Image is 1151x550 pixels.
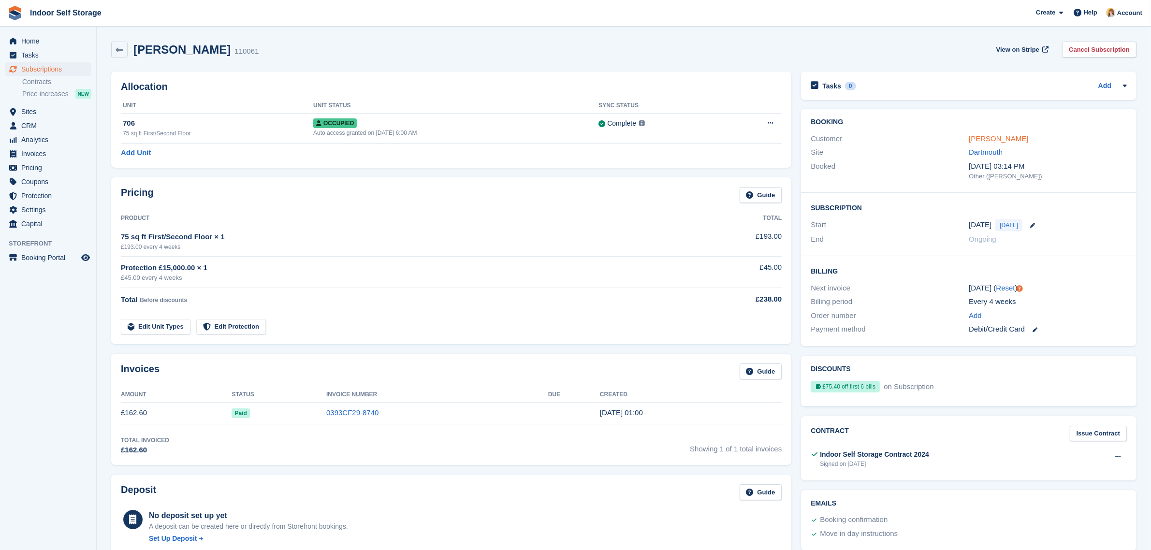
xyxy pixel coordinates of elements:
[21,48,79,62] span: Tasks
[811,118,1127,126] h2: Booking
[969,148,1003,156] a: Dartmouth
[9,239,96,248] span: Storefront
[992,42,1051,58] a: View on Stripe
[121,484,156,500] h2: Deposit
[600,408,643,417] time: 2025-10-02 00:00:50 UTC
[5,175,91,188] a: menu
[121,273,681,283] div: £45.00 every 4 weeks
[326,408,379,417] a: 0393CF29-8740
[121,211,681,226] th: Product
[121,232,681,243] div: 75 sq ft First/Second Floor × 1
[740,187,782,203] a: Guide
[996,284,1015,292] a: Reset
[607,118,636,129] div: Complete
[22,77,91,87] a: Contracts
[21,175,79,188] span: Coupons
[820,449,929,460] div: Indoor Self Storage Contract 2024
[5,203,91,217] a: menu
[234,46,259,57] div: 110061
[149,510,348,521] div: No deposit set up yet
[21,189,79,203] span: Protection
[681,226,782,256] td: £193.00
[996,45,1039,55] span: View on Stripe
[995,219,1022,231] span: [DATE]
[811,219,969,231] div: Start
[1062,42,1136,58] a: Cancel Subscription
[5,189,91,203] a: menu
[121,363,160,379] h2: Invoices
[811,381,880,392] div: £75.40 off first 6 bills
[121,81,782,92] h2: Allocation
[196,319,266,335] a: Edit Protection
[5,133,91,146] a: menu
[811,500,1127,507] h2: Emails
[5,119,91,132] a: menu
[140,297,187,304] span: Before discounts
[22,89,69,99] span: Price increases
[21,203,79,217] span: Settings
[1084,8,1097,17] span: Help
[22,88,91,99] a: Price increases NEW
[5,105,91,118] a: menu
[822,82,841,90] h2: Tasks
[121,436,169,445] div: Total Invoiced
[811,133,969,145] div: Customer
[5,251,91,264] a: menu
[313,129,598,137] div: Auto access granted on [DATE] 6:00 AM
[21,62,79,76] span: Subscriptions
[969,134,1028,143] a: [PERSON_NAME]
[1015,284,1024,293] div: Tooltip anchor
[1098,81,1111,92] a: Add
[232,408,249,418] span: Paid
[811,324,969,335] div: Payment method
[639,120,645,126] img: icon-info-grey-7440780725fd019a000dd9b08b2336e03edf1995a4989e88bcd33f0948082b44.svg
[5,217,91,231] a: menu
[21,217,79,231] span: Capital
[121,402,232,424] td: £162.60
[121,147,151,159] a: Add Unit
[969,235,996,243] span: Ongoing
[26,5,105,21] a: Indoor Self Storage
[811,234,969,245] div: End
[1070,426,1127,442] a: Issue Contract
[21,161,79,174] span: Pricing
[811,203,1127,212] h2: Subscription
[820,514,888,526] div: Booking confirmation
[21,133,79,146] span: Analytics
[5,34,91,48] a: menu
[969,310,982,321] a: Add
[123,118,313,129] div: 706
[681,294,782,305] div: £238.00
[149,521,348,532] p: A deposit can be created here or directly from Storefront bookings.
[5,147,91,160] a: menu
[811,161,969,181] div: Booked
[121,319,190,335] a: Edit Unit Types
[548,387,600,403] th: Due
[969,161,1127,172] div: [DATE] 03:14 PM
[969,219,991,231] time: 2025-10-02 00:00:00 UTC
[811,296,969,307] div: Billing period
[232,387,326,403] th: Status
[21,251,79,264] span: Booking Portal
[121,387,232,403] th: Amount
[690,436,782,456] span: Showing 1 of 1 total invoices
[121,295,138,304] span: Total
[969,172,1127,181] div: Other ([PERSON_NAME])
[740,484,782,500] a: Guide
[21,147,79,160] span: Invoices
[681,211,782,226] th: Total
[326,387,548,403] th: Invoice Number
[811,310,969,321] div: Order number
[598,98,726,114] th: Sync Status
[1117,8,1142,18] span: Account
[21,119,79,132] span: CRM
[820,460,929,468] div: Signed on [DATE]
[121,243,681,251] div: £193.00 every 4 weeks
[969,296,1127,307] div: Every 4 weeks
[149,534,348,544] a: Set Up Deposit
[845,82,856,90] div: 0
[121,262,681,274] div: Protection £15,000.00 × 1
[313,118,357,128] span: Occupied
[121,98,313,114] th: Unit
[21,105,79,118] span: Sites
